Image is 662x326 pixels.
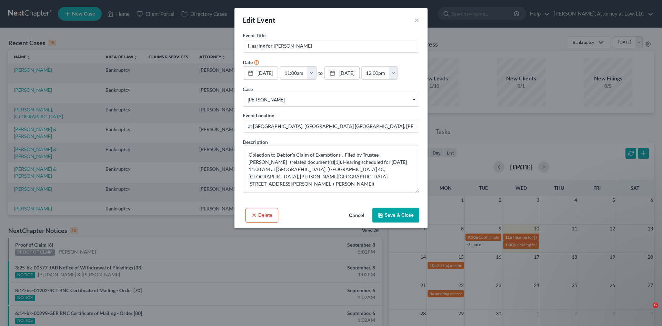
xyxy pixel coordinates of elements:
[653,303,658,308] span: 6
[372,208,419,223] button: Save & Close
[280,67,308,80] input: -- : --
[248,96,414,103] span: [PERSON_NAME]
[243,119,419,132] input: Enter location...
[318,69,323,77] label: to
[343,209,370,223] button: Cancel
[325,67,359,80] a: [DATE]
[245,208,278,223] button: Delete
[243,93,419,107] span: Select box activate
[639,303,655,319] iframe: Intercom live chat
[243,16,275,24] span: Edit Event
[414,16,419,24] button: ×
[243,32,265,38] span: Event Title
[243,67,278,80] a: [DATE]
[243,86,253,93] label: Case
[243,59,253,66] label: Date
[243,138,268,146] label: Description
[243,39,419,52] input: Enter event name...
[243,112,274,119] label: Event Location
[362,67,389,80] input: -- : --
